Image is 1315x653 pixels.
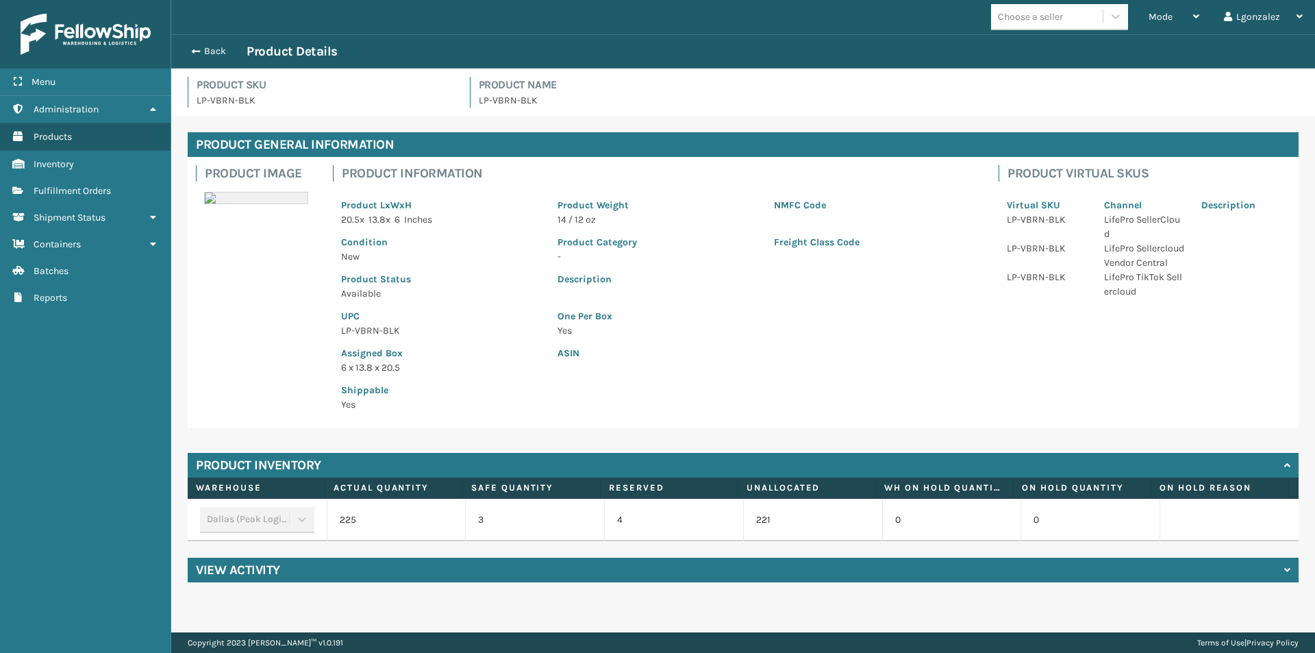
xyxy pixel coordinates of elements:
h4: Product General Information [188,132,1299,157]
td: 225 [327,499,466,541]
p: LifePro TikTok Sellercloud [1104,270,1185,299]
p: LifePro SellerCloud [1104,212,1185,241]
h4: View Activity [196,562,280,578]
p: LP-VBRN-BLK [479,93,1299,108]
span: 13.8 x [368,214,390,225]
p: Channel [1104,198,1185,212]
h4: Product Information [342,165,982,182]
img: logo [21,14,151,55]
h3: Product Details [247,43,338,60]
p: Assigned Box [341,346,541,360]
td: 0 [882,499,1021,541]
span: Mode [1149,11,1173,23]
p: Product Status [341,272,541,286]
span: Fulfillment Orders [34,185,111,197]
span: Menu [32,76,55,88]
div: Choose a seller [998,10,1063,24]
span: 6 [394,214,400,225]
button: Back [184,45,247,58]
span: Inches [404,214,432,225]
p: Available [341,286,541,301]
p: LP-VBRN-BLK [1007,270,1088,284]
span: Containers [34,238,81,250]
img: 51104088640_40f294f443_o-scaled-700x700.jpg [204,192,308,204]
label: Unallocated [747,482,867,494]
p: LifePro Sellercloud Vendor Central [1104,241,1185,270]
p: Yes [341,397,541,412]
label: On Hold Quantity [1022,482,1142,494]
h4: Product Image [205,165,316,182]
p: LP-VBRN-BLK [341,323,541,338]
p: ASIN [558,346,974,360]
p: - [558,249,757,264]
span: Products [34,131,72,143]
label: Warehouse [196,482,316,494]
span: Administration [34,103,99,115]
p: Virtual SKU [1007,198,1088,212]
span: Shipment Status [34,212,105,223]
td: 3 [465,499,604,541]
label: On Hold Reason [1160,482,1280,494]
td: 0 [1020,499,1160,541]
span: Inventory [34,158,74,170]
label: Reserved [609,482,729,494]
h4: Product Virtual SKUs [1007,165,1290,182]
label: WH On hold quantity [884,482,1005,494]
h4: Product Name [479,77,1299,93]
p: New [341,249,541,264]
p: NMFC Code [774,198,974,212]
td: 221 [743,499,882,541]
p: 6 x 13.8 x 20.5 [341,360,541,375]
p: LP-VBRN-BLK [197,93,453,108]
p: Product LxWxH [341,198,541,212]
label: Actual Quantity [334,482,454,494]
p: LP-VBRN-BLK [1007,212,1088,227]
p: Product Category [558,235,757,249]
label: Safe Quantity [471,482,592,494]
p: Shippable [341,383,541,397]
span: 14 / 12 oz [558,214,596,225]
p: Description [1201,198,1282,212]
a: Privacy Policy [1247,638,1299,648]
a: Terms of Use [1197,638,1244,648]
span: Reports [34,292,67,304]
p: Yes [558,323,974,338]
p: One Per Box [558,309,974,323]
p: Description [558,272,974,286]
p: 4 [617,513,731,527]
p: Condition [341,235,541,249]
p: Copyright 2023 [PERSON_NAME]™ v 1.0.191 [188,632,343,653]
p: LP-VBRN-BLK [1007,241,1088,256]
span: Batches [34,265,68,277]
div: | [1197,632,1299,653]
span: 20.5 x [341,214,364,225]
p: UPC [341,309,541,323]
p: Product Weight [558,198,757,212]
h4: Product SKU [197,77,453,93]
h4: Product Inventory [196,457,321,473]
p: Freight Class Code [774,235,974,249]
